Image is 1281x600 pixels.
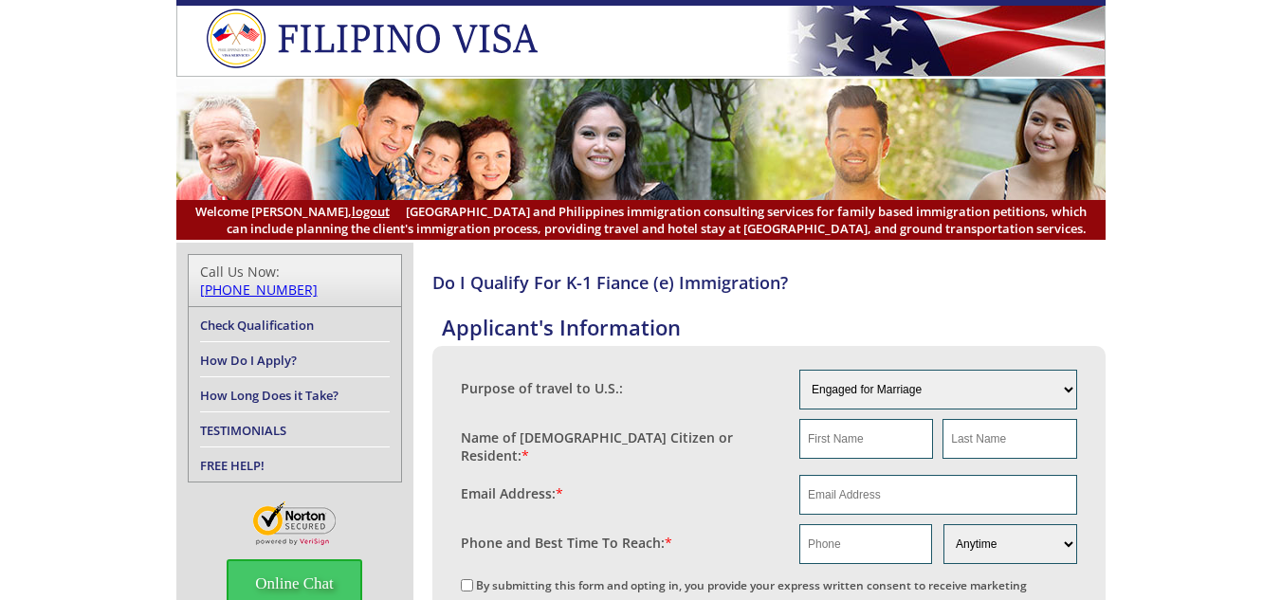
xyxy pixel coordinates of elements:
[352,203,390,220] a: logout
[442,313,1106,341] h4: Applicant's Information
[461,579,473,591] input: By submitting this form and opting in, you provide your express written consent to receive market...
[432,271,1106,294] h4: Do I Qualify For K-1 Fiance (e) Immigration?
[200,317,314,334] a: Check Qualification
[200,263,390,299] div: Call Us Now:
[943,524,1076,564] select: Phone and Best Reach Time are required.
[461,534,672,552] label: Phone and Best Time To Reach:
[799,524,932,564] input: Phone
[799,419,933,459] input: First Name
[200,387,339,404] a: How Long Does it Take?
[200,281,318,299] a: [PHONE_NUMBER]
[461,484,563,502] label: Email Address:
[200,422,286,439] a: TESTIMONIALS
[461,428,781,464] label: Name of [DEMOGRAPHIC_DATA] Citizen or Resident:
[200,457,265,474] a: FREE HELP!
[200,352,297,369] a: How Do I Apply?
[195,203,1087,237] span: [GEOGRAPHIC_DATA] and Philippines immigration consulting services for family based immigration pe...
[942,419,1076,459] input: Last Name
[195,203,390,220] span: Welcome [PERSON_NAME],
[461,379,623,397] label: Purpose of travel to U.S.:
[799,475,1077,515] input: Email Address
